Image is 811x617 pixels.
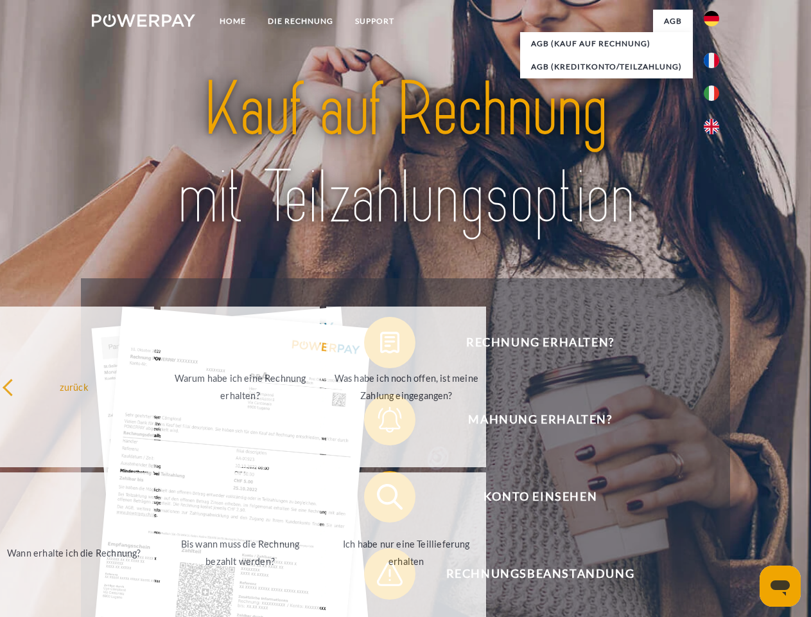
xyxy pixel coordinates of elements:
[2,378,146,395] div: zurück
[520,32,693,55] a: AGB (Kauf auf Rechnung)
[344,10,405,33] a: SUPPORT
[383,548,697,600] span: Rechnungsbeanstandung
[209,10,257,33] a: Home
[92,14,195,27] img: logo-powerpay-white.svg
[383,317,697,368] span: Rechnung erhalten?
[704,119,719,134] img: en
[334,535,478,570] div: Ich habe nur eine Teillieferung erhalten
[364,471,698,523] button: Konto einsehen
[383,471,697,523] span: Konto einsehen
[168,535,313,570] div: Bis wann muss die Rechnung bezahlt werden?
[364,317,698,368] button: Rechnung erhalten?
[704,85,719,101] img: it
[704,11,719,26] img: de
[326,307,486,467] a: Was habe ich noch offen, ist meine Zahlung eingegangen?
[2,544,146,561] div: Wann erhalte ich die Rechnung?
[653,10,693,33] a: agb
[364,394,698,445] button: Mahnung erhalten?
[520,55,693,78] a: AGB (Kreditkonto/Teilzahlung)
[364,548,698,600] button: Rechnungsbeanstandung
[760,566,801,607] iframe: Schaltfläche zum Öffnen des Messaging-Fensters
[334,370,478,404] div: Was habe ich noch offen, ist meine Zahlung eingegangen?
[383,394,697,445] span: Mahnung erhalten?
[168,370,313,404] div: Warum habe ich eine Rechnung erhalten?
[257,10,344,33] a: DIE RECHNUNG
[123,62,688,246] img: title-powerpay_de.svg
[704,53,719,68] img: fr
